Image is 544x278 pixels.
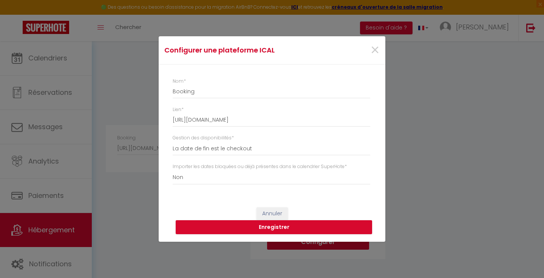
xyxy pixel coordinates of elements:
[257,207,288,220] button: Annuler
[164,45,304,56] h4: Configurer une plateforme ICAL
[173,78,186,85] label: Nom
[173,163,347,170] label: Importer les dates bloquées ou déjà présentes dans le calendrier SuperHote
[173,106,184,113] label: Lien
[370,39,380,62] span: ×
[6,3,29,26] button: Ouvrir le widget de chat LiveChat
[173,134,234,142] label: Gestion des disponibilités
[176,220,372,235] button: Enregistrer
[370,42,380,59] button: Close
